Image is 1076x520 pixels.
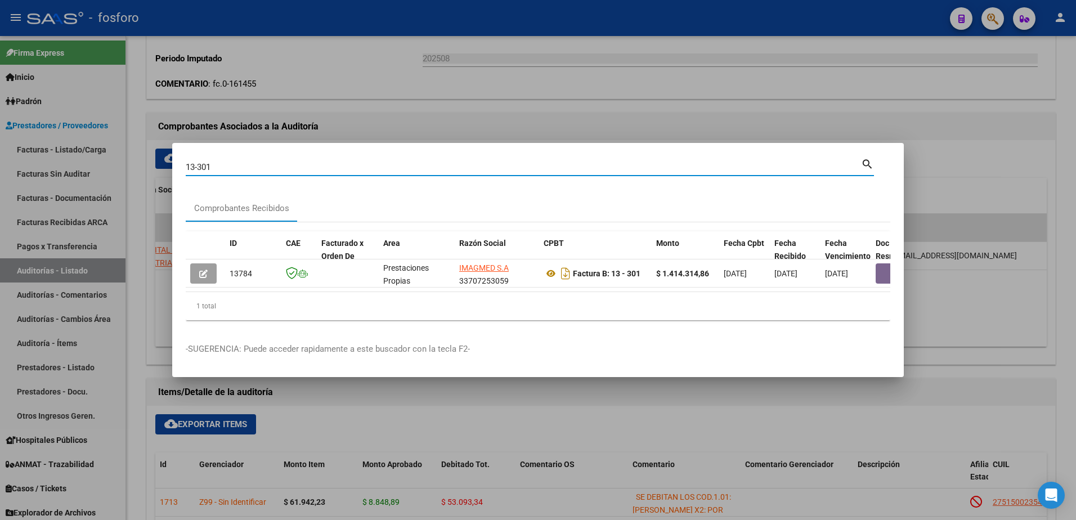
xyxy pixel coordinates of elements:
datatable-header-cell: ID [225,231,281,281]
span: Monto [656,239,679,248]
datatable-header-cell: Fecha Vencimiento [821,231,871,281]
span: Area [383,239,400,248]
span: Fecha Cpbt [724,239,764,248]
div: 1 total [186,292,890,320]
div: Open Intercom Messenger [1038,482,1065,509]
span: ID [230,239,237,248]
span: CPBT [544,239,564,248]
div: 13784 [230,267,277,280]
span: Fecha Vencimiento [825,239,871,261]
datatable-header-cell: CAE [281,231,317,281]
datatable-header-cell: CPBT [539,231,652,281]
datatable-header-cell: Razón Social [455,231,539,281]
span: [DATE] [724,269,747,278]
datatable-header-cell: Fecha Cpbt [719,231,770,281]
span: IMAGMED S.A [459,263,509,272]
datatable-header-cell: Fecha Recibido [770,231,821,281]
span: [DATE] [825,269,848,278]
i: Descargar documento [558,265,573,283]
datatable-header-cell: Facturado x Orden De [317,231,379,281]
datatable-header-cell: Area [379,231,455,281]
strong: $ 1.414.314,86 [656,269,709,278]
div: Comprobantes Recibidos [194,202,289,215]
span: Razón Social [459,239,506,248]
span: Facturado x Orden De [321,239,364,261]
datatable-header-cell: Monto [652,231,719,281]
datatable-header-cell: Doc Respaldatoria [871,231,939,281]
span: Doc Respaldatoria [876,239,926,261]
span: CAE [286,239,301,248]
mat-icon: search [861,156,874,170]
span: [DATE] [774,269,797,278]
strong: Factura B: 13 - 301 [573,269,640,278]
div: 33707253059 [459,262,535,285]
span: Fecha Recibido [774,239,806,261]
p: -SUGERENCIA: Puede acceder rapidamente a este buscador con la tecla F2- [186,343,890,356]
span: Prestaciones Propias [383,263,429,285]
